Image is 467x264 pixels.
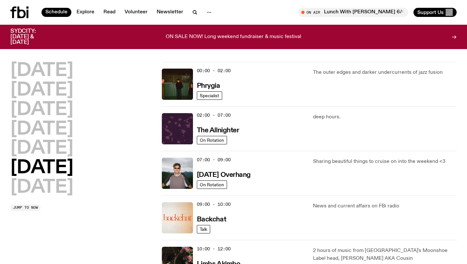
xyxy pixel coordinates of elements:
a: Read [100,8,119,17]
span: On Rotation [200,182,224,187]
button: [DATE] [10,62,73,80]
h3: SYDCITY: [DATE] & [DATE] [10,29,52,45]
a: Schedule [42,8,71,17]
p: ON SALE NOW! Long weekend fundraiser & music festival [166,34,301,40]
span: 07:00 - 09:00 [197,157,231,163]
h3: [DATE] Overhang [197,172,251,178]
span: Support Us [417,9,444,15]
img: A greeny-grainy film photo of Bela, John and Bindi at night. They are standing in a backyard on g... [162,69,193,100]
a: Talk [197,225,210,233]
a: On Rotation [197,136,227,144]
span: On Rotation [200,138,224,142]
button: [DATE] [10,178,73,197]
button: Support Us [413,8,457,17]
p: News and current affairs on FBi radio [313,202,457,210]
button: [DATE] [10,81,73,99]
a: Volunteer [121,8,151,17]
h3: Phrygia [197,83,220,89]
p: deep hours. [313,113,457,121]
button: On AirLunch With [PERSON_NAME] 6/09- FT. Ran Cap Duoi [298,8,408,17]
p: Sharing beautiful things to cruise on into the weekend <3 [313,158,457,165]
p: 2 hours of music from [GEOGRAPHIC_DATA]'s Moonshoe Label head, [PERSON_NAME] AKA Cousin [313,247,457,262]
h3: The Allnighter [197,127,239,134]
a: Phrygia [197,81,220,89]
span: Specialist [200,93,219,98]
button: [DATE] [10,101,73,119]
span: Jump to now [13,206,38,209]
p: The outer edges and darker undercurrents of jazz fusion [313,69,457,76]
a: Specialist [197,91,222,100]
span: Talk [200,227,207,231]
a: On Rotation [197,180,227,189]
img: Harrie Hastings stands in front of cloud-covered sky and rolling hills. He's wearing sunglasses a... [162,158,193,189]
a: Backchat [197,215,226,223]
a: The Allnighter [197,126,239,134]
span: 02:00 - 07:00 [197,112,231,118]
span: 00:00 - 02:00 [197,68,231,74]
h3: Backchat [197,216,226,223]
span: 09:00 - 10:00 [197,201,231,207]
a: [DATE] Overhang [197,170,251,178]
span: 10:00 - 12:00 [197,246,231,252]
button: [DATE] [10,139,73,158]
button: [DATE] [10,120,73,139]
button: Jump to now [10,205,41,211]
a: Newsletter [153,8,187,17]
button: [DATE] [10,159,73,177]
a: Explore [73,8,98,17]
